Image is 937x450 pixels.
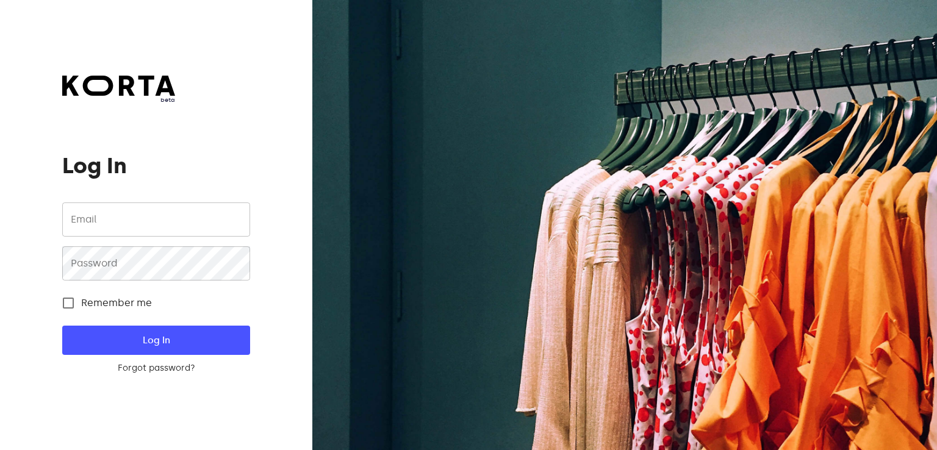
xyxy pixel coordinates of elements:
[82,332,230,348] span: Log In
[62,326,250,355] button: Log In
[62,76,175,104] a: beta
[62,76,175,96] img: Korta
[62,154,250,178] h1: Log In
[62,96,175,104] span: beta
[81,296,152,310] span: Remember me
[62,362,250,374] a: Forgot password?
